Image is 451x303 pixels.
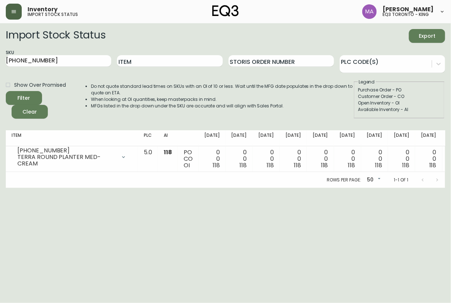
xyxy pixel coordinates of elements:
[6,91,42,105] button: Filter
[226,130,253,146] th: [DATE]
[348,161,355,169] span: 118
[213,161,220,169] span: 118
[394,149,409,169] div: 0 0
[415,130,442,146] th: [DATE]
[358,106,440,113] div: Available Inventory - AI
[334,130,361,146] th: [DATE]
[231,149,247,169] div: 0 0
[340,149,355,169] div: 0 0
[138,146,158,172] td: 5.0
[12,149,132,165] div: [PHONE_NUMBER]TERRA ROUND PLANTER MED-CREAM
[240,161,247,169] span: 118
[158,130,178,146] th: AI
[212,5,239,17] img: logo
[358,79,376,85] legend: Legend
[307,130,334,146] th: [DATE]
[252,130,280,146] th: [DATE]
[17,107,42,116] span: Clear
[267,161,274,169] span: 118
[362,4,377,19] img: 4f0989f25cbf85e7eb2537583095d61e
[12,105,48,119] button: Clear
[18,94,30,103] div: Filter
[402,161,409,169] span: 118
[258,149,274,169] div: 0 0
[321,161,328,169] span: 118
[364,174,382,186] div: 50
[164,148,172,156] span: 118
[28,7,58,12] span: Inventory
[358,93,440,100] div: Customer Order - CO
[367,149,383,169] div: 0 0
[358,100,440,106] div: Open Inventory - OI
[91,103,353,109] li: MFGs listed in the drop down under the SKU are accurate and will align with Sales Portal.
[204,149,220,169] div: 0 0
[358,87,440,93] div: Purchase Order - PO
[184,161,190,169] span: OI
[17,154,116,167] div: TERRA ROUND PLANTER MED-CREAM
[429,161,437,169] span: 118
[184,149,193,169] div: PO CO
[294,161,301,169] span: 118
[409,29,445,43] button: Export
[17,147,116,154] div: [PHONE_NUMBER]
[6,130,138,146] th: Item
[415,32,439,41] span: Export
[199,130,226,146] th: [DATE]
[280,130,307,146] th: [DATE]
[383,7,434,12] span: [PERSON_NAME]
[388,130,415,146] th: [DATE]
[421,149,437,169] div: 0 0
[313,149,328,169] div: 0 0
[375,161,382,169] span: 118
[91,83,353,96] li: Do not quote standard lead times on SKUs with an OI of 10 or less. Wait until the MFG date popula...
[91,96,353,103] li: When looking at OI quantities, keep masterpacks in mind.
[6,29,105,43] h2: Import Stock Status
[138,130,158,146] th: PLC
[327,177,361,183] p: Rows per page:
[14,81,66,89] span: Show Over Promised
[28,12,78,17] h5: import stock status
[285,149,301,169] div: 0 0
[394,177,408,183] p: 1-1 of 1
[361,130,388,146] th: [DATE]
[383,12,429,17] h5: eq3 toronto - king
